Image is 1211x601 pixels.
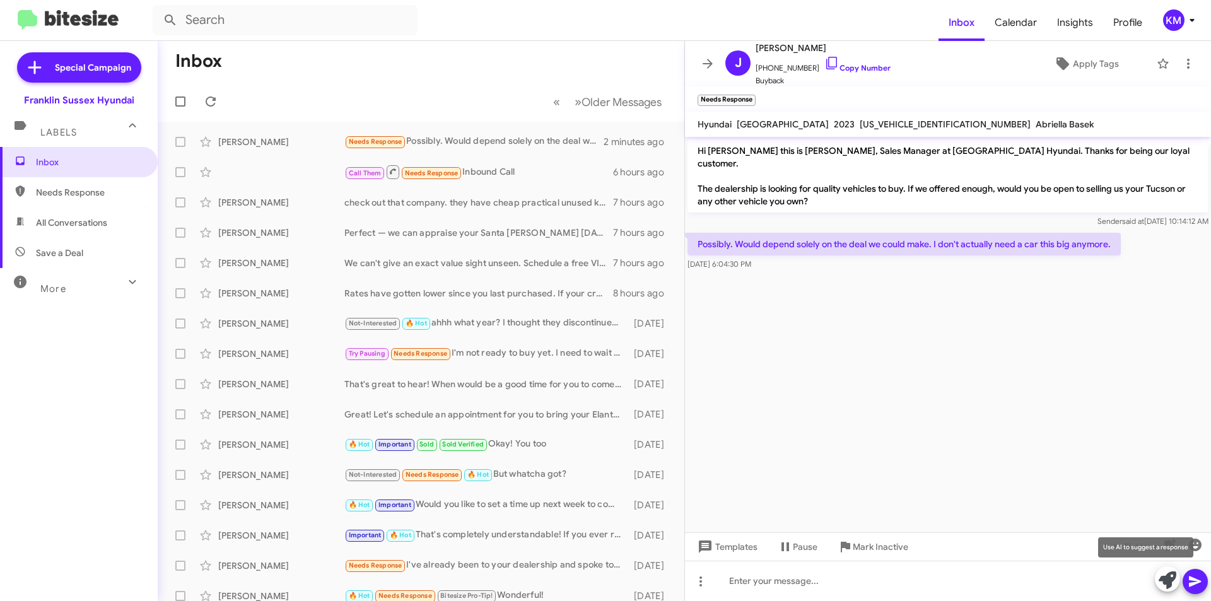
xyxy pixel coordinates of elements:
div: 2 minutes ago [604,136,674,148]
div: [PERSON_NAME] [218,136,344,148]
div: [PERSON_NAME] [218,226,344,239]
input: Search [153,5,418,35]
a: Profile [1103,4,1152,41]
div: [PERSON_NAME] [218,287,344,300]
span: [PHONE_NUMBER] [756,55,891,74]
div: 7 hours ago [613,196,674,209]
div: [DATE] [628,378,674,390]
div: Great! Let's schedule an appointment for you to bring your Elantra in and discuss the details. Wh... [344,408,628,421]
div: But whatcha got? [344,467,628,482]
span: Save a Deal [36,247,83,259]
div: ahhh what year? I thought they discontinued the 650 in [DATE] [344,316,628,330]
div: [PERSON_NAME] [218,469,344,481]
span: Hyundai [698,119,732,130]
div: [DATE] [628,408,674,421]
div: [PERSON_NAME] [218,438,344,451]
span: Sold Verified [442,440,484,448]
div: [PERSON_NAME] [218,408,344,421]
div: Franklin Sussex Hyundai [24,94,134,107]
div: 7 hours ago [613,257,674,269]
span: 2023 [834,119,855,130]
span: Needs Response [349,137,402,146]
span: Sender [DATE] 10:14:12 AM [1097,216,1208,226]
div: I've already been to your dealership and spoke to [PERSON_NAME] [344,558,628,573]
div: [PERSON_NAME] [218,559,344,572]
span: Labels [40,127,77,138]
nav: Page navigation example [546,89,669,115]
span: Needs Response [406,470,459,479]
div: [PERSON_NAME] [218,196,344,209]
div: [DATE] [628,529,674,542]
a: Insights [1047,4,1103,41]
button: KM [1152,9,1197,31]
span: 🔥 Hot [467,470,489,479]
span: Bitesize Pro-Tip! [440,592,493,600]
span: Important [378,440,411,448]
div: 8 hours ago [613,287,674,300]
div: Perfect — we can appraise your Santa [PERSON_NAME] [DATE]. Morning (9–11am), midday (12–2pm) or a... [344,226,613,239]
span: J [735,53,742,73]
div: [PERSON_NAME] [218,257,344,269]
div: [DATE] [628,559,674,572]
span: Not-Interested [349,470,397,479]
span: 🔥 Hot [349,592,370,600]
button: Next [567,89,669,115]
button: Pause [768,535,828,558]
span: More [40,283,66,295]
div: Possibly. Would depend solely on the deal we could make. I don't actually need a car this big any... [344,134,604,149]
h1: Inbox [175,51,222,71]
p: Possibly. Would depend solely on the deal we could make. I don't actually need a car this big any... [687,233,1121,255]
div: KM [1163,9,1185,31]
div: [PERSON_NAME] [218,529,344,542]
span: All Conversations [36,216,107,229]
a: Copy Number [824,63,891,73]
span: 🔥 Hot [390,531,411,539]
span: Needs Response [349,561,402,569]
div: I'm not ready to buy yet. I need to wait for my divorce to be finalized [344,346,628,361]
span: [US_VEHICLE_IDENTIFICATION_NUMBER] [860,119,1031,130]
div: Would you like to set a time up next week to come check it out. After the 13th since thats when i... [344,498,628,512]
span: 🔥 Hot [349,501,370,509]
span: Sold [419,440,434,448]
div: Use AI to suggest a response [1098,537,1193,557]
span: Needs Response [394,349,447,358]
span: Buyback [756,74,891,87]
span: Apply Tags [1073,52,1119,75]
div: [PERSON_NAME] [218,347,344,360]
div: Inbound Call [344,164,613,180]
span: » [575,94,582,110]
a: Inbox [939,4,985,41]
span: Not-Interested [349,319,397,327]
button: Apply Tags [1021,52,1150,75]
span: Pause [793,535,817,558]
span: « [553,94,560,110]
div: [PERSON_NAME] [218,499,344,511]
div: [DATE] [628,469,674,481]
span: 🔥 Hot [349,440,370,448]
span: Needs Response [405,169,459,177]
small: Needs Response [698,95,756,106]
div: [PERSON_NAME] [218,378,344,390]
a: Special Campaign [17,52,141,83]
button: Previous [546,89,568,115]
span: Templates [695,535,758,558]
span: [DATE] 6:04:30 PM [687,259,751,269]
div: [DATE] [628,438,674,451]
span: [PERSON_NAME] [756,40,891,55]
button: Templates [685,535,768,558]
div: 7 hours ago [613,226,674,239]
span: Important [378,501,411,509]
span: Older Messages [582,95,662,109]
span: Try Pausing [349,349,385,358]
div: 6 hours ago [613,166,674,178]
span: Needs Response [36,186,143,199]
div: [DATE] [628,499,674,511]
div: Rates have gotten lower since you last purchased. If your credit is around the same as it was las... [344,287,613,300]
div: [PERSON_NAME] [218,317,344,330]
span: said at [1122,216,1144,226]
div: [DATE] [628,347,674,360]
span: Important [349,531,382,539]
a: Calendar [985,4,1047,41]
